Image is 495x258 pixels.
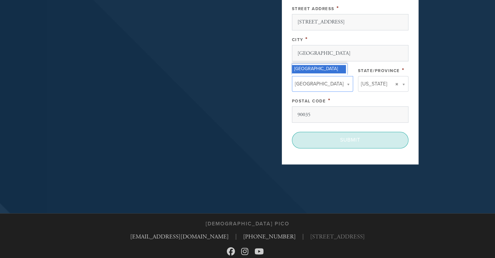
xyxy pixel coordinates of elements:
[292,37,303,42] label: City
[243,233,296,240] a: [PHONE_NUMBER]
[292,65,346,73] div: [GEOGRAPHIC_DATA]
[402,67,405,74] span: This field is required.
[295,80,344,88] span: [GEOGRAPHIC_DATA]
[292,76,353,92] a: [GEOGRAPHIC_DATA]
[337,5,339,12] span: This field is required.
[292,99,326,104] label: Postal Code
[292,6,335,11] label: Street Address
[361,80,387,88] span: [US_STATE]
[358,68,400,73] label: State/Province
[292,132,408,148] input: Submit
[206,221,289,227] h3: [DEMOGRAPHIC_DATA] Pico
[358,76,408,92] a: [US_STATE]
[302,232,304,241] span: |
[305,36,308,43] span: This field is required.
[235,232,237,241] span: |
[328,97,331,104] span: This field is required.
[130,233,229,240] a: [EMAIL_ADDRESS][DOMAIN_NAME]
[310,232,365,241] span: [STREET_ADDRESS]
